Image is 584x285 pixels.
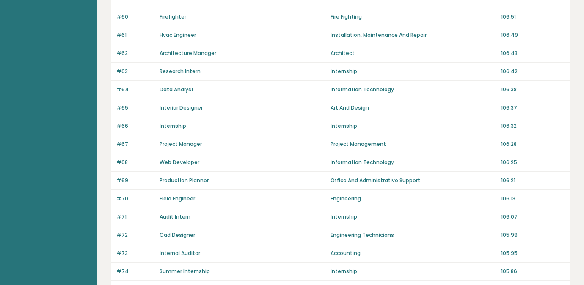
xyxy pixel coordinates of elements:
[160,177,209,184] a: Production Planner
[331,231,496,239] p: Engineering Technicians
[116,177,154,184] p: #69
[331,49,496,57] p: Architect
[331,177,496,184] p: Office And Administrative Support
[160,195,195,202] a: Field Engineer
[116,268,154,275] p: #74
[116,249,154,257] p: #73
[501,68,565,75] p: 106.42
[116,86,154,93] p: #64
[501,268,565,275] p: 105.86
[160,249,200,257] a: Internal Auditor
[331,249,496,257] p: Accounting
[501,213,565,221] p: 106.07
[116,195,154,203] p: #70
[331,13,496,21] p: Fire Fighting
[501,49,565,57] p: 106.43
[501,13,565,21] p: 106.51
[160,140,202,148] a: Project Manager
[501,159,565,166] p: 106.25
[116,31,154,39] p: #61
[160,68,201,75] a: Research Intern
[160,268,210,275] a: Summer Internship
[116,13,154,21] p: #60
[331,104,496,112] p: Art And Design
[331,68,496,75] p: Internship
[160,231,195,238] a: Cad Designer
[501,195,565,203] p: 106.13
[160,86,194,93] a: Data Analyst
[116,122,154,130] p: #66
[331,86,496,93] p: Information Technology
[501,249,565,257] p: 105.95
[160,49,216,57] a: Architecture Manager
[501,140,565,148] p: 106.28
[116,159,154,166] p: #68
[160,31,196,38] a: Hvac Engineer
[331,122,496,130] p: Internship
[116,213,154,221] p: #71
[116,49,154,57] p: #62
[331,213,496,221] p: Internship
[116,140,154,148] p: #67
[501,104,565,112] p: 106.37
[116,231,154,239] p: #72
[501,231,565,239] p: 105.99
[331,268,496,275] p: Internship
[116,68,154,75] p: #63
[116,104,154,112] p: #65
[160,159,199,166] a: Web Developer
[160,13,186,20] a: Firefighter
[331,140,496,148] p: Project Management
[331,31,496,39] p: Installation, Maintenance And Repair
[501,177,565,184] p: 106.21
[331,195,496,203] p: Engineering
[160,104,203,111] a: Interior Designer
[160,213,190,220] a: Audit Intern
[501,86,565,93] p: 106.38
[331,159,496,166] p: Information Technology
[160,122,186,129] a: Internship
[501,122,565,130] p: 106.32
[501,31,565,39] p: 106.49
